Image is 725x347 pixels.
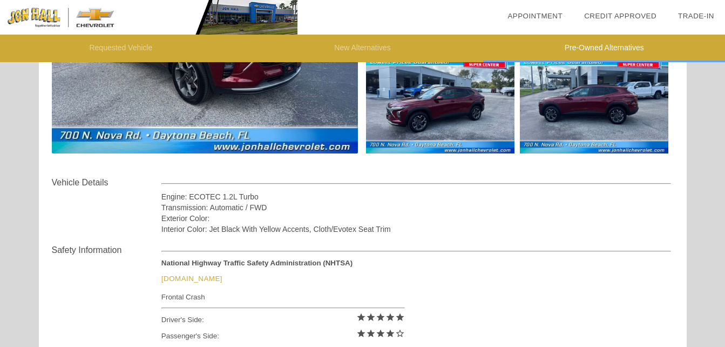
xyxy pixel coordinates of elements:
i: star [376,329,385,338]
i: star [385,312,395,322]
div: Vehicle Details [52,176,161,189]
div: Safety Information [52,244,161,257]
div: Transmission: Automatic / FWD [161,202,672,213]
div: Exterior Color: [161,213,672,224]
i: star [366,312,376,322]
a: Trade-In [678,12,714,20]
div: Engine: ECOTEC 1.2L Turbo [161,191,672,202]
i: star [366,329,376,338]
a: Appointment [507,12,563,20]
img: 5.jpg [520,42,668,154]
div: Frontal Crash [161,290,405,304]
strong: National Highway Traffic Safety Administration (NHTSA) [161,259,353,267]
i: star [356,312,366,322]
div: Interior Color: Jet Black With Yellow Accents, Cloth/Evotex Seat Trim [161,224,672,235]
i: star [356,329,366,338]
i: star [376,312,385,322]
a: [DOMAIN_NAME] [161,275,222,283]
i: star [395,312,405,322]
i: star_border [395,329,405,338]
i: star [385,329,395,338]
div: Passenger's Side: [161,328,405,344]
img: 3.jpg [366,42,514,154]
div: Driver's Side: [161,312,405,328]
li: New Alternatives [242,35,484,62]
a: Credit Approved [584,12,656,20]
li: Pre-Owned Alternatives [483,35,725,62]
